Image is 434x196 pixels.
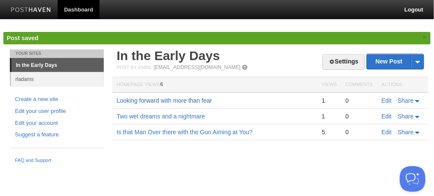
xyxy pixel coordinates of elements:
a: Edit your account [15,119,99,128]
a: Edit your user profile [15,107,99,116]
span: Post saved [7,35,38,41]
div: 1 [322,112,337,120]
div: 0 [346,112,373,120]
a: In the Early Days [12,58,104,72]
a: FAQ and Support [15,157,99,164]
span: Share [398,113,413,120]
a: × [421,32,428,43]
a: Two wet dreams and a nightmare [117,113,205,120]
a: rladams [11,72,104,86]
th: Comments [341,77,377,93]
a: Edit [381,129,392,135]
a: Suggest a feature [15,130,99,139]
img: Posthaven-bar [11,7,51,14]
div: 0 [346,128,373,136]
iframe: Help Scout Beacon - Open [400,166,425,192]
a: [EMAIL_ADDRESS][DOMAIN_NAME] [154,64,240,70]
div: 0 [346,97,373,104]
a: Edit [381,113,392,120]
a: Looking forward with more than fear [117,97,212,104]
span: Post by Email [117,65,152,70]
th: Homepage Views [112,77,317,93]
a: Settings [323,54,365,70]
li: Your Sites [10,49,104,58]
th: Actions [377,77,428,93]
span: Share [398,129,413,135]
a: In the Early Days [117,49,220,63]
a: Create a new site [15,95,99,104]
span: Share [398,97,413,104]
a: Edit [381,97,392,104]
a: Is that Man Over there with the Gun Aiming at You? [117,129,252,135]
div: 1 [322,97,337,104]
a: New Post [367,54,424,69]
span: 6 [160,81,163,87]
div: 5 [322,128,337,136]
th: Views [317,77,341,93]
